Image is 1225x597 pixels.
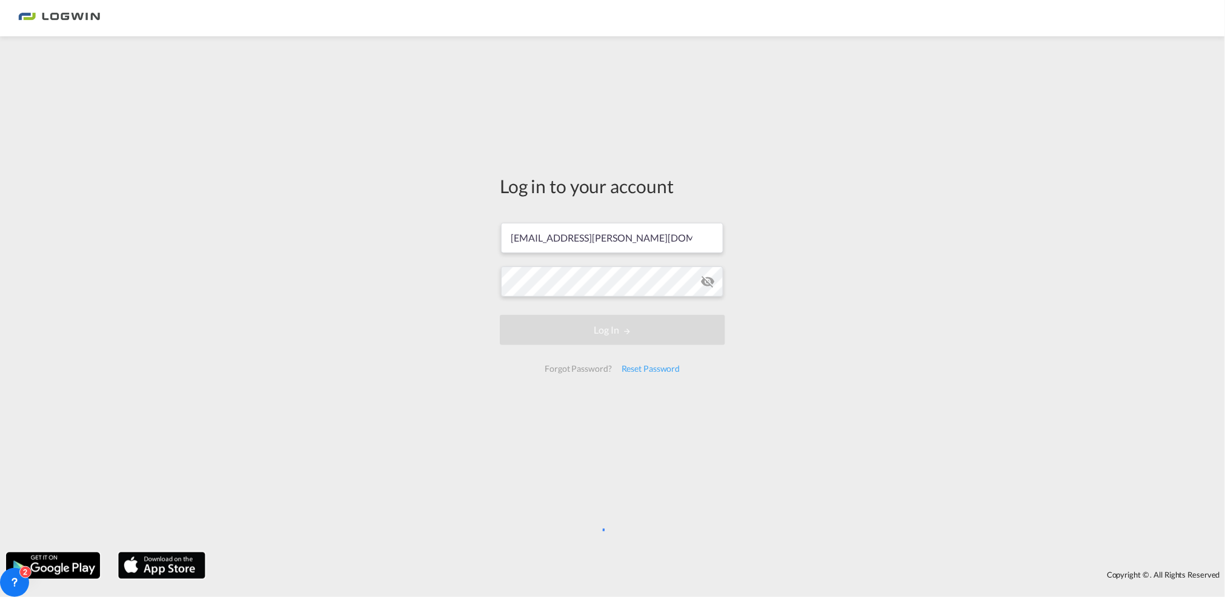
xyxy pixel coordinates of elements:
[617,358,685,380] div: Reset Password
[500,315,725,345] button: LOGIN
[18,5,100,32] img: 2761ae10d95411efa20a1f5e0282d2d7.png
[501,223,723,253] input: Enter email/phone number
[5,551,101,580] img: google.png
[117,551,207,580] img: apple.png
[500,173,725,199] div: Log in to your account
[540,358,616,380] div: Forgot Password?
[700,274,715,289] md-icon: icon-eye-off
[211,564,1225,585] div: Copyright © . All Rights Reserved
